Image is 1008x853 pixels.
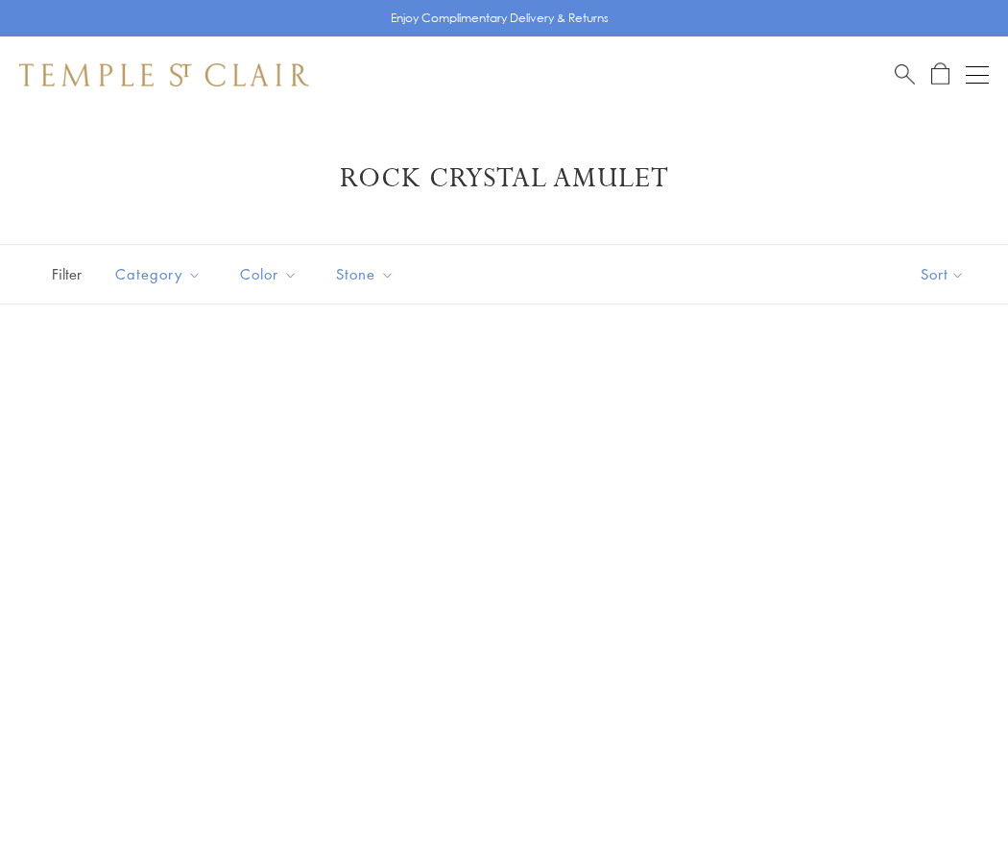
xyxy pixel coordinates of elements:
[101,253,216,296] button: Category
[19,63,309,86] img: Temple St. Clair
[230,262,312,286] span: Color
[226,253,312,296] button: Color
[895,62,915,86] a: Search
[877,245,1008,304] button: Show sort by
[931,62,949,86] a: Open Shopping Bag
[106,262,216,286] span: Category
[966,63,989,86] button: Open navigation
[326,262,409,286] span: Stone
[48,161,960,196] h1: Rock Crystal Amulet
[391,9,609,28] p: Enjoy Complimentary Delivery & Returns
[322,253,409,296] button: Stone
